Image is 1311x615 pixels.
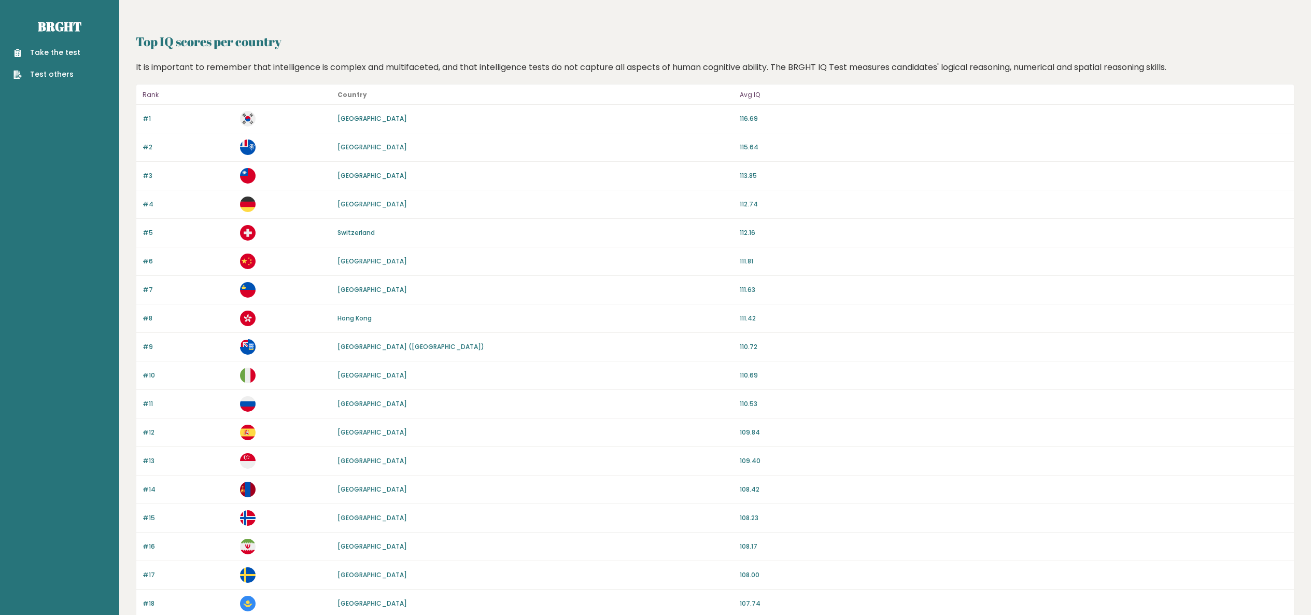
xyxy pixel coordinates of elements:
[337,143,407,151] a: [GEOGRAPHIC_DATA]
[337,257,407,265] a: [GEOGRAPHIC_DATA]
[143,228,234,237] p: #5
[337,428,407,437] a: [GEOGRAPHIC_DATA]
[240,453,256,469] img: sg.svg
[337,513,407,522] a: [GEOGRAPHIC_DATA]
[143,371,234,380] p: #10
[240,197,256,212] img: de.svg
[136,32,1294,51] h2: Top IQ scores per country
[740,342,1288,352] p: 110.72
[740,171,1288,180] p: 113.85
[337,542,407,551] a: [GEOGRAPHIC_DATA]
[740,89,1288,101] p: Avg IQ
[240,482,256,497] img: mn.svg
[240,339,256,355] img: fk.svg
[240,139,256,155] img: tf.svg
[337,228,375,237] a: Switzerland
[143,171,234,180] p: #3
[337,371,407,380] a: [GEOGRAPHIC_DATA]
[240,425,256,440] img: es.svg
[740,257,1288,266] p: 111.81
[240,539,256,554] img: ir.svg
[740,570,1288,580] p: 108.00
[740,485,1288,494] p: 108.42
[38,18,81,35] a: Brght
[143,456,234,466] p: #13
[143,542,234,551] p: #16
[740,428,1288,437] p: 109.84
[240,567,256,583] img: se.svg
[740,599,1288,608] p: 107.74
[143,599,234,608] p: #18
[143,428,234,437] p: #12
[13,47,80,58] a: Take the test
[240,396,256,412] img: ru.svg
[740,114,1288,123] p: 116.69
[143,570,234,580] p: #17
[143,399,234,409] p: #11
[337,399,407,408] a: [GEOGRAPHIC_DATA]
[337,570,407,579] a: [GEOGRAPHIC_DATA]
[337,114,407,123] a: [GEOGRAPHIC_DATA]
[337,599,407,608] a: [GEOGRAPHIC_DATA]
[337,90,367,99] b: Country
[337,456,407,465] a: [GEOGRAPHIC_DATA]
[143,257,234,266] p: #6
[740,399,1288,409] p: 110.53
[143,285,234,295] p: #7
[240,254,256,269] img: cn.svg
[240,368,256,383] img: it.svg
[143,114,234,123] p: #1
[240,225,256,241] img: ch.svg
[337,171,407,180] a: [GEOGRAPHIC_DATA]
[337,200,407,208] a: [GEOGRAPHIC_DATA]
[143,89,234,101] p: Rank
[143,513,234,523] p: #15
[143,314,234,323] p: #8
[13,69,80,80] a: Test others
[240,311,256,326] img: hk.svg
[240,510,256,526] img: no.svg
[143,143,234,152] p: #2
[337,485,407,494] a: [GEOGRAPHIC_DATA]
[740,456,1288,466] p: 109.40
[240,596,256,611] img: kz.svg
[337,314,372,323] a: Hong Kong
[240,282,256,298] img: li.svg
[143,485,234,494] p: #14
[143,200,234,209] p: #4
[740,542,1288,551] p: 108.17
[337,285,407,294] a: [GEOGRAPHIC_DATA]
[143,342,234,352] p: #9
[740,143,1288,152] p: 115.64
[132,61,1299,74] div: It is important to remember that intelligence is complex and multifaceted, and that intelligence ...
[740,371,1288,380] p: 110.69
[240,111,256,127] img: kr.svg
[240,168,256,184] img: tw.svg
[337,342,484,351] a: [GEOGRAPHIC_DATA] ([GEOGRAPHIC_DATA])
[740,200,1288,209] p: 112.74
[740,228,1288,237] p: 112.16
[740,285,1288,295] p: 111.63
[740,314,1288,323] p: 111.42
[740,513,1288,523] p: 108.23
